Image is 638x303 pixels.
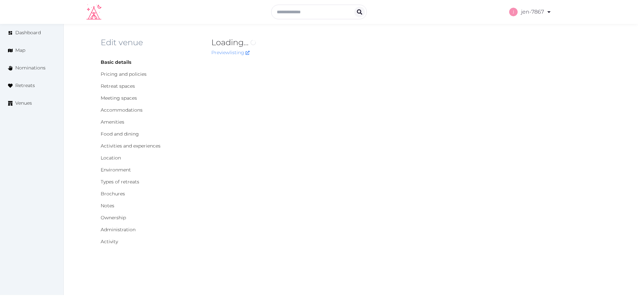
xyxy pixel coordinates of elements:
a: Meeting spaces [101,95,137,101]
h2: Loading... [211,37,501,48]
a: Activities and experiences [101,143,160,149]
a: Location [101,155,121,161]
span: Nominations [15,64,46,71]
span: Dashboard [15,29,41,36]
a: Ownership [101,215,126,221]
a: Notes [101,203,114,209]
a: Types of retreats [101,179,139,185]
a: Activity [101,239,118,245]
span: Map [15,47,25,54]
h2: Edit venue [101,37,201,48]
span: Venues [15,100,32,107]
span: Retreats [15,82,35,89]
a: Basic details [101,59,131,65]
a: Pricing and policies [101,71,147,77]
a: Accommodations [101,107,143,113]
a: Retreat spaces [101,83,135,89]
a: Administration [101,227,136,233]
a: Preview listing [211,50,250,55]
a: Brochures [101,191,125,197]
a: jen-7867 [509,3,552,21]
a: Environment [101,167,131,173]
a: Food and dining [101,131,139,137]
a: Amenities [101,119,124,125]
